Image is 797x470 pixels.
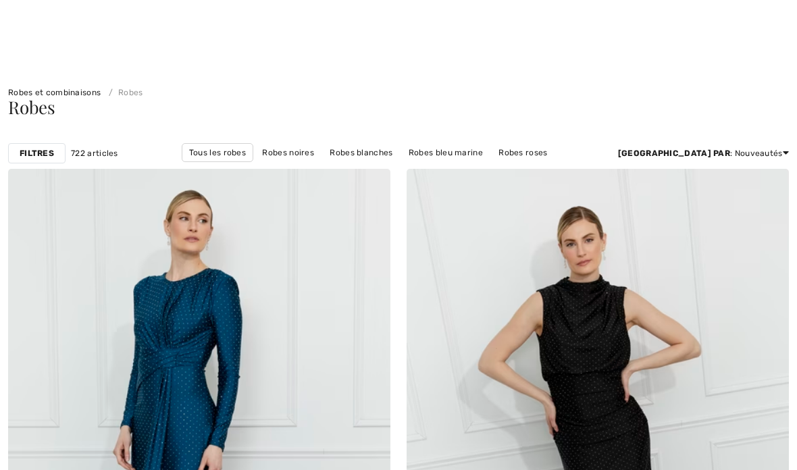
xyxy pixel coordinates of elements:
a: Robes et combinaisons [8,88,101,97]
a: Robes roses [492,144,554,161]
a: Tous les robes [182,143,253,162]
a: Robes noires [255,144,321,161]
a: Robes [PERSON_NAME] [185,162,293,180]
a: Robes [PERSON_NAME] [295,162,403,180]
span: 722 articles [71,147,118,159]
iframe: Ouvre un widget dans lequel vous pouvez trouver plus d’informations [751,372,783,406]
a: Robes blanches [323,144,399,161]
strong: [GEOGRAPHIC_DATA] par [618,149,730,158]
span: Robes [8,95,55,119]
div: : Nouveautés [618,147,789,159]
a: Robes [103,88,143,97]
a: Robes longues [405,162,477,180]
a: Robes bleu marine [402,144,490,161]
a: Robes courtes [479,162,550,180]
strong: Filtres [20,147,54,159]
